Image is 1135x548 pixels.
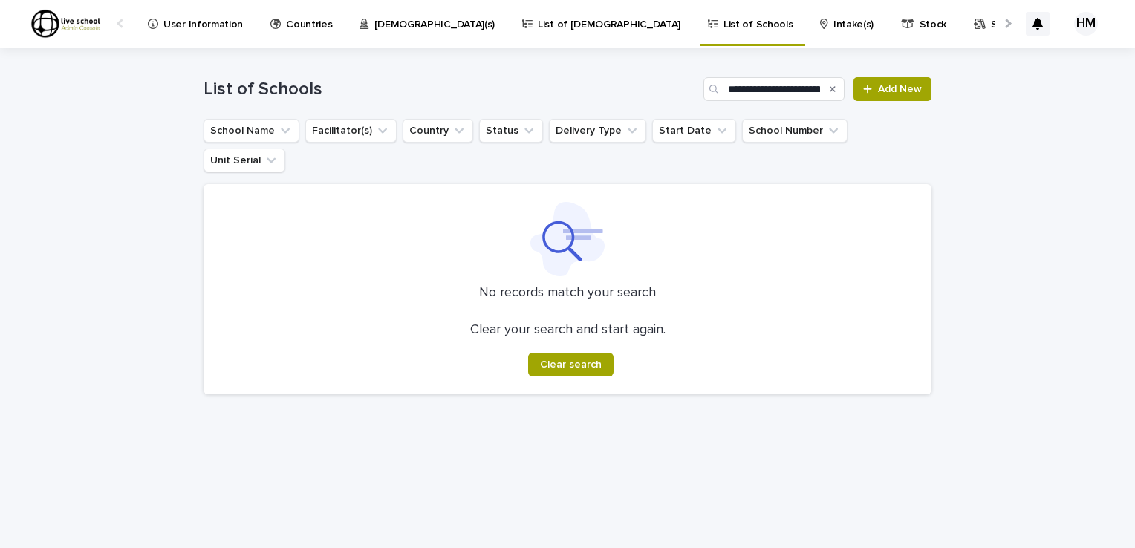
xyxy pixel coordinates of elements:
[204,119,299,143] button: School Name
[479,119,543,143] button: Status
[403,119,473,143] button: Country
[204,149,285,172] button: Unit Serial
[470,322,666,339] p: Clear your search and start again.
[703,77,845,101] input: Search
[30,9,102,39] img: R9sz75l8Qv2hsNfpjweZ
[742,119,848,143] button: School Number
[540,359,602,370] span: Clear search
[652,119,736,143] button: Start Date
[878,84,922,94] span: Add New
[528,353,614,376] button: Clear search
[305,119,397,143] button: Facilitator(s)
[204,79,697,100] h1: List of Schools
[221,285,914,301] p: No records match your search
[853,77,931,101] a: Add New
[549,119,646,143] button: Delivery Type
[1074,12,1098,36] div: HM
